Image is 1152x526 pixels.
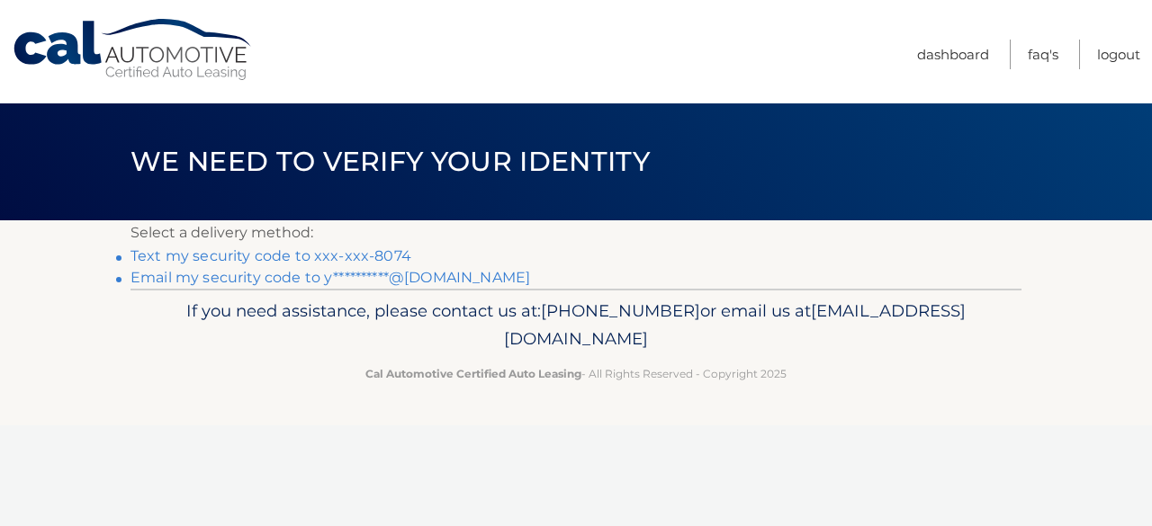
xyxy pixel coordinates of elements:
[130,269,530,286] a: Email my security code to y**********@[DOMAIN_NAME]
[365,367,581,380] strong: Cal Automotive Certified Auto Leasing
[130,145,650,178] span: We need to verify your identity
[130,247,411,264] a: Text my security code to xxx-xxx-8074
[541,300,700,321] span: [PHONE_NUMBER]
[142,364,1010,383] p: - All Rights Reserved - Copyright 2025
[1097,40,1140,69] a: Logout
[142,297,1010,354] p: If you need assistance, please contact us at: or email us at
[12,18,255,82] a: Cal Automotive
[130,220,1021,245] p: Select a delivery method:
[1028,40,1058,69] a: FAQ's
[917,40,989,69] a: Dashboard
